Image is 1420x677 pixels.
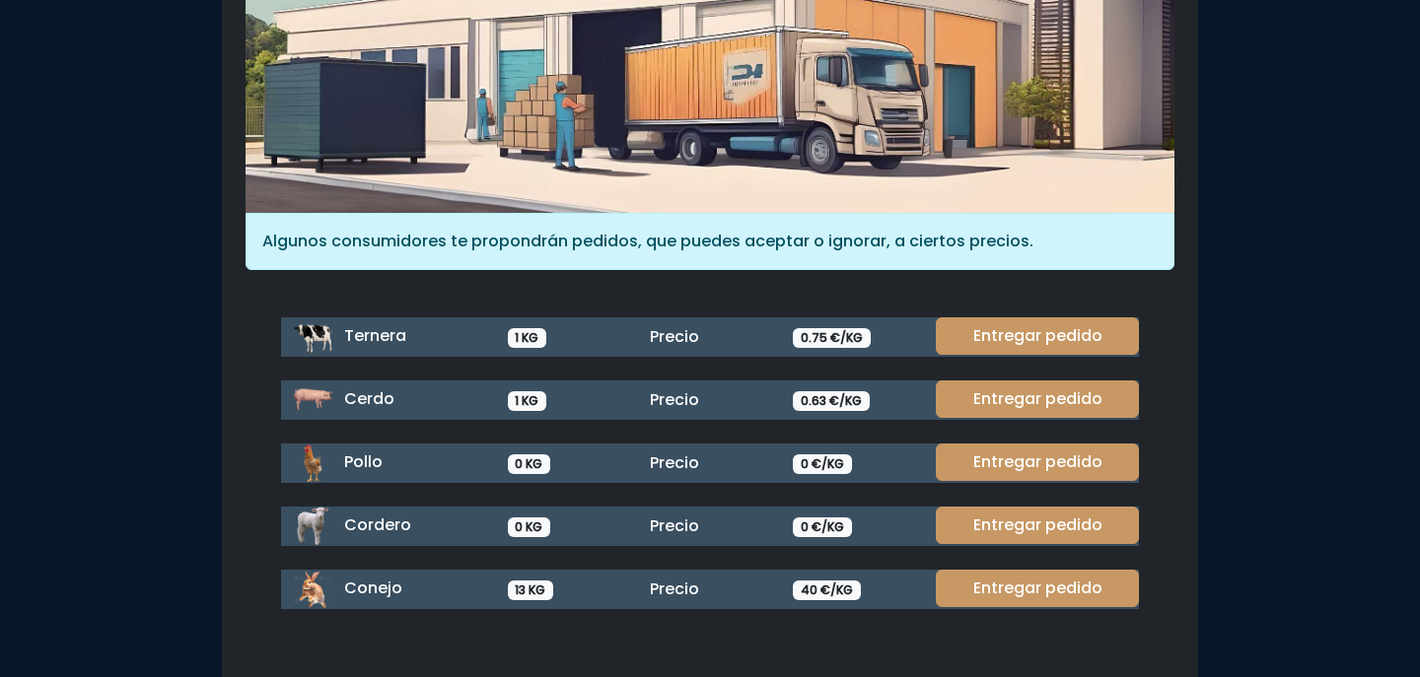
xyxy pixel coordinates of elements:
[508,517,551,537] span: 0 KG
[936,507,1139,544] a: Entregar pedido
[638,451,781,475] div: Precio
[793,391,870,411] span: 0.63 €/KG
[936,443,1139,481] a: Entregar pedido
[638,388,781,412] div: Precio
[344,513,411,536] span: Cordero
[344,324,406,347] span: Ternera
[293,570,332,609] img: conejo.png
[638,514,781,538] div: Precio
[508,580,554,600] span: 13 KG
[638,325,781,349] div: Precio
[344,450,383,473] span: Pollo
[344,576,402,599] span: Conejo
[936,570,1139,607] a: Entregar pedido
[508,454,551,474] span: 0 KG
[793,328,871,348] span: 0.75 €/KG
[508,391,547,411] span: 1 KG
[293,507,332,546] img: cordero.png
[293,443,332,483] img: pollo.png
[246,213,1174,270] div: Algunos consumidores te propondrán pedidos, que puedes aceptar o ignorar, a ciertos precios.
[344,387,394,410] span: Cerdo
[793,580,861,600] span: 40 €/KG
[293,317,332,357] img: ternera.png
[508,328,547,348] span: 1 KG
[936,380,1139,418] a: Entregar pedido
[793,517,852,537] span: 0 €/KG
[793,454,852,474] span: 0 €/KG
[936,317,1139,355] a: Entregar pedido
[638,577,781,601] div: Precio
[293,380,332,420] img: cerdo.png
